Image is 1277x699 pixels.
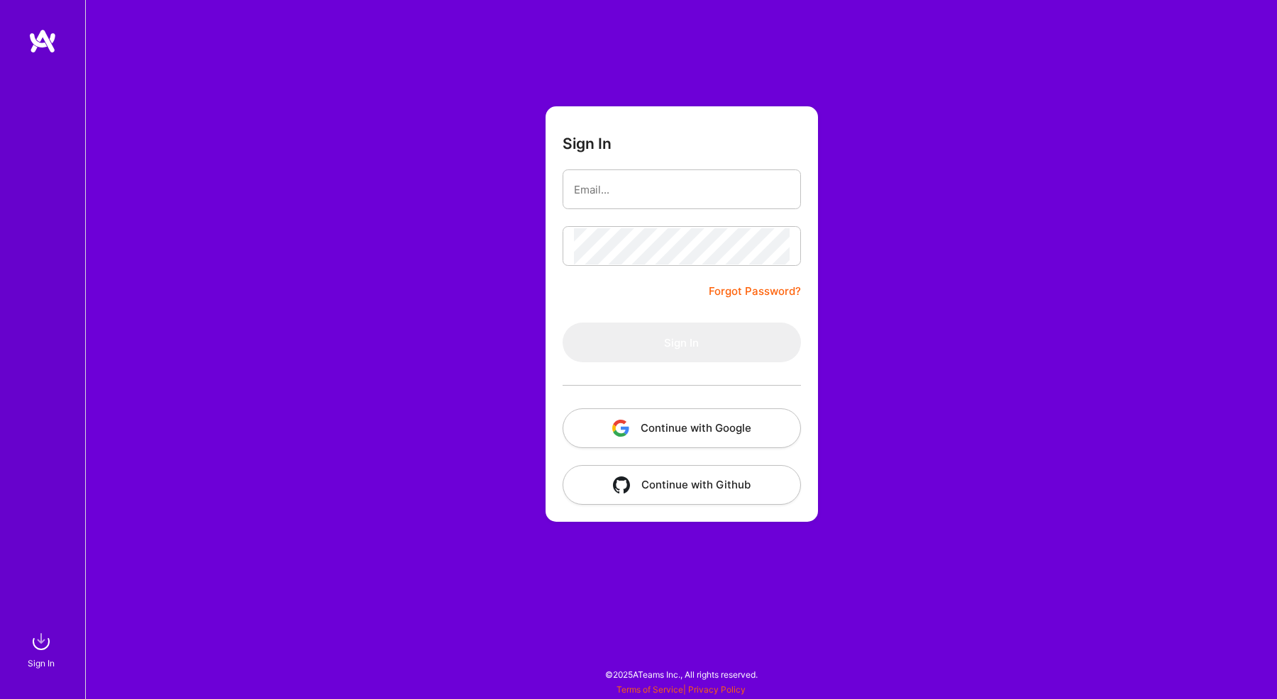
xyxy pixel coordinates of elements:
[617,684,683,695] a: Terms of Service
[27,627,55,656] img: sign in
[28,28,57,54] img: logo
[563,465,801,505] button: Continue with Github
[613,476,630,493] img: icon
[709,283,801,300] a: Forgot Password?
[574,172,790,208] input: Email...
[612,420,629,437] img: icon
[563,135,612,152] h3: Sign In
[85,656,1277,692] div: © 2025 ATeams Inc., All rights reserved.
[30,627,55,671] a: sign inSign In
[688,684,746,695] a: Privacy Policy
[28,656,55,671] div: Sign In
[617,684,746,695] span: |
[563,408,801,448] button: Continue with Google
[563,323,801,362] button: Sign In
